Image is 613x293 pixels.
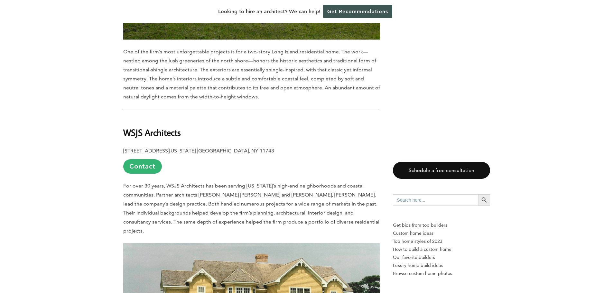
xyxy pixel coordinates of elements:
a: Top home styles of 2023 [393,237,490,245]
span: For over 30 years, WSJS Architects has been serving [US_STATE]’s high-end neighborhoods and coast... [123,183,379,234]
svg: Search [481,197,488,204]
p: Get bids from top builders [393,221,490,229]
a: Luxury home build ideas [393,261,490,270]
a: Custom home ideas [393,229,490,237]
input: Search here... [393,194,478,206]
b: WSJS Architects [123,127,181,138]
b: [STREET_ADDRESS][US_STATE] [GEOGRAPHIC_DATA], NY 11743 [123,148,274,154]
a: Get Recommendations [323,5,392,18]
a: Contact [123,159,162,174]
a: Our favorite builders [393,253,490,261]
a: How to build a custom home [393,245,490,253]
span: One of the firm’s most unforgettable projects is for a two-story Long Island residential home. Th... [123,49,380,100]
a: Browse custom home photos [393,270,490,278]
a: Schedule a free consultation [393,162,490,179]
